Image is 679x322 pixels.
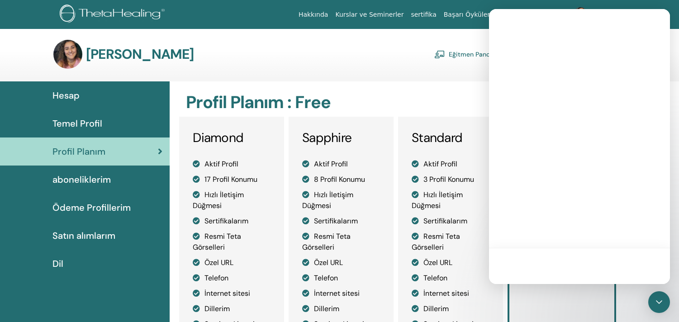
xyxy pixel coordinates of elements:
a: Başarı Öyküleri [440,6,495,23]
a: Kaynaklar [495,6,534,23]
span: Satın alımlarım [52,229,115,242]
li: Özel URL [193,257,271,268]
a: sertifika [407,6,440,23]
li: Telefon [302,273,380,284]
li: Sertifikalarım [302,216,380,227]
li: İnternet sitesi [412,288,489,299]
li: İnternet sitesi [302,288,380,299]
li: İnternet sitesi [193,288,271,299]
li: Hızlı İletişim Düğmesi [302,189,380,211]
h3: Sapphire [302,130,380,146]
li: Hızlı İletişim Düğmesi [412,189,489,211]
span: Profil Planım [52,145,105,158]
li: 17 Profil Konumu [193,174,271,185]
li: Aktif Profil [412,159,489,170]
li: Sertifikalarım [193,216,271,227]
li: Hızlı İletişim Düğmesi [193,189,271,211]
li: Telefon [412,273,489,284]
h2: Profil Planım : Free [186,92,614,113]
li: Telefon [193,273,271,284]
div: Open Intercom Messenger [648,291,670,313]
a: Kurslar ve Seminerler [332,6,407,23]
li: Sertifikalarım [412,216,489,227]
span: Temel Profil [52,117,102,130]
li: Dillerim [193,303,271,314]
li: 8 Profil Konumu [302,174,380,185]
li: Dillerim [302,303,380,314]
span: Hesap [52,89,80,102]
h3: [PERSON_NAME] [86,46,194,62]
img: chalkboard-teacher.svg [434,50,445,58]
li: Özel URL [412,257,489,268]
li: Resmi Teta Görselleri [302,231,380,253]
h3: Standard [412,130,489,146]
li: Resmi Teta Görselleri [193,231,271,253]
span: Ödeme Profillerim [52,201,131,214]
a: Eğitmen Panosu [434,47,497,62]
img: default.jpg [573,7,588,22]
span: Dil [52,257,63,270]
li: Aktif Profil [193,159,271,170]
h3: Diamond [193,130,271,146]
li: Özel URL [302,257,380,268]
li: Dillerim [412,303,489,314]
img: default.jpg [53,40,82,69]
a: Mağaza [534,6,565,23]
li: Aktif Profil [302,159,380,170]
li: Resmi Teta Görselleri [412,231,489,253]
span: aboneliklerim [52,173,111,186]
a: Hakkında [295,6,332,23]
li: 3 Profil Konumu [412,174,489,185]
img: logo.png [60,5,168,25]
